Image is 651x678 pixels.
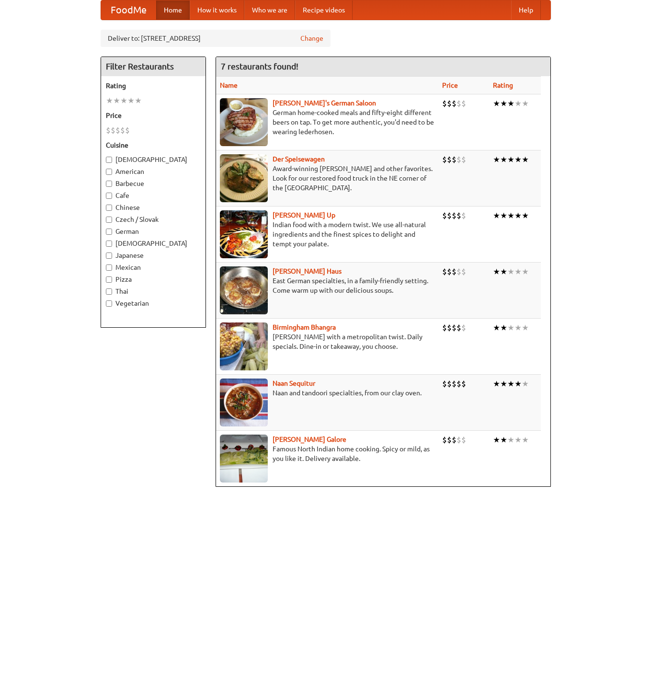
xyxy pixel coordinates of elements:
[106,300,112,307] input: Vegetarian
[273,379,315,387] b: Naan Sequitur
[106,111,201,120] h5: Price
[106,155,201,164] label: [DEMOGRAPHIC_DATA]
[493,266,500,277] li: ★
[511,0,541,20] a: Help
[220,266,268,314] img: kohlhaus.jpg
[447,154,452,165] li: $
[106,167,201,176] label: American
[273,155,325,163] a: Der Speisewagen
[220,435,268,483] img: currygalore.jpg
[514,266,522,277] li: ★
[244,0,295,20] a: Who we are
[106,125,111,136] li: $
[273,99,376,107] b: [PERSON_NAME]'s German Saloon
[452,266,457,277] li: $
[106,95,113,106] li: ★
[106,276,112,283] input: Pizza
[461,266,466,277] li: $
[514,98,522,109] li: ★
[447,322,452,333] li: $
[447,98,452,109] li: $
[500,379,507,389] li: ★
[461,379,466,389] li: $
[522,322,529,333] li: ★
[106,193,112,199] input: Cafe
[220,322,268,370] img: bhangra.jpg
[493,435,500,445] li: ★
[457,435,461,445] li: $
[220,81,238,89] a: Name
[457,210,461,221] li: $
[500,98,507,109] li: ★
[101,0,156,20] a: FoodMe
[500,435,507,445] li: ★
[120,95,127,106] li: ★
[522,210,529,221] li: ★
[500,322,507,333] li: ★
[452,98,457,109] li: $
[452,210,457,221] li: $
[493,98,500,109] li: ★
[442,210,447,221] li: $
[220,108,434,137] p: German home-cooked meals and fifty-eight different beers on tap. To get more authentic, you'd nee...
[220,164,434,193] p: Award-winning [PERSON_NAME] and other favorites. Look for our restored food truck in the NE corne...
[295,0,353,20] a: Recipe videos
[190,0,244,20] a: How it works
[522,154,529,165] li: ★
[442,154,447,165] li: $
[493,154,500,165] li: ★
[447,210,452,221] li: $
[493,81,513,89] a: Rating
[156,0,190,20] a: Home
[106,181,112,187] input: Barbecue
[220,379,268,426] img: naansequitur.jpg
[500,154,507,165] li: ★
[106,239,201,248] label: [DEMOGRAPHIC_DATA]
[273,267,342,275] a: [PERSON_NAME] Haus
[493,210,500,221] li: ★
[442,435,447,445] li: $
[447,435,452,445] li: $
[442,322,447,333] li: $
[507,266,514,277] li: ★
[220,388,434,398] p: Naan and tandoori specialties, from our clay oven.
[507,154,514,165] li: ★
[442,81,458,89] a: Price
[106,251,201,260] label: Japanese
[106,81,201,91] h5: Rating
[461,210,466,221] li: $
[442,379,447,389] li: $
[106,253,112,259] input: Japanese
[120,125,125,136] li: $
[522,98,529,109] li: ★
[452,435,457,445] li: $
[442,266,447,277] li: $
[457,322,461,333] li: $
[461,154,466,165] li: $
[514,435,522,445] li: ★
[106,263,201,272] label: Mexican
[493,322,500,333] li: ★
[106,241,112,247] input: [DEMOGRAPHIC_DATA]
[452,379,457,389] li: $
[125,125,130,136] li: $
[300,34,323,43] a: Change
[514,379,522,389] li: ★
[106,227,201,236] label: German
[106,288,112,295] input: Thai
[101,57,206,76] h4: Filter Restaurants
[461,435,466,445] li: $
[507,98,514,109] li: ★
[135,95,142,106] li: ★
[457,379,461,389] li: $
[514,210,522,221] li: ★
[273,323,336,331] a: Birmingham Bhangra
[106,215,201,224] label: Czech / Slovak
[220,444,434,463] p: Famous North Indian home cooking. Spicy or mild, as you like it. Delivery available.
[101,30,331,47] div: Deliver to: [STREET_ADDRESS]
[113,95,120,106] li: ★
[106,229,112,235] input: German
